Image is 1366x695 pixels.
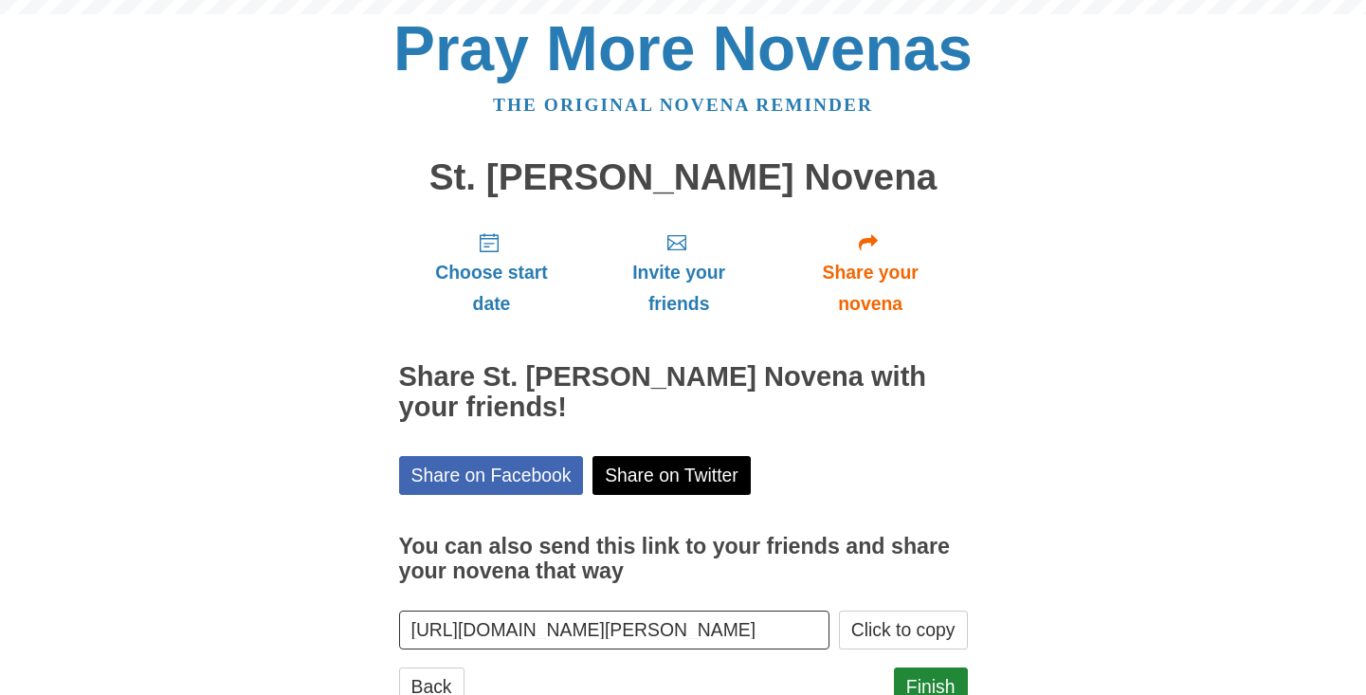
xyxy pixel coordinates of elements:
h2: Share St. [PERSON_NAME] Novena with your friends! [399,362,968,423]
a: The original novena reminder [493,95,873,115]
a: Share on Twitter [592,456,751,495]
button: Click to copy [839,611,968,649]
span: Invite your friends [603,257,754,320]
h3: You can also send this link to your friends and share your novena that way [399,535,968,583]
span: Share your novena [792,257,949,320]
a: Choose start date [399,216,585,329]
a: Share your novena [774,216,968,329]
a: Share on Facebook [399,456,584,495]
h1: St. [PERSON_NAME] Novena [399,157,968,198]
span: Choose start date [418,257,566,320]
a: Invite your friends [584,216,773,329]
a: Pray More Novenas [393,13,973,83]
